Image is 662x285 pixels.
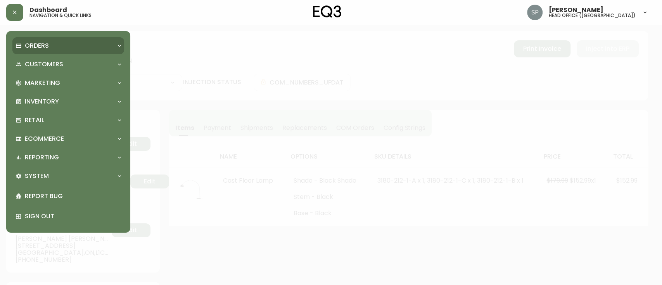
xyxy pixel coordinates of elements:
p: Report Bug [25,192,121,200]
p: Customers [25,60,63,69]
div: Retail [12,112,124,129]
img: 0cb179e7bf3690758a1aaa5f0aafa0b4 [527,5,543,20]
div: Marketing [12,74,124,92]
div: Report Bug [12,186,124,206]
span: [PERSON_NAME] [549,7,603,13]
p: Inventory [25,97,59,106]
div: Inventory [12,93,124,110]
p: Reporting [25,153,59,162]
div: Ecommerce [12,130,124,147]
div: Sign Out [12,206,124,226]
span: Dashboard [29,7,67,13]
img: logo [313,5,342,18]
div: Orders [12,37,124,54]
p: System [25,172,49,180]
div: System [12,168,124,185]
p: Orders [25,41,49,50]
div: Customers [12,56,124,73]
h5: head office ([GEOGRAPHIC_DATA]) [549,13,636,18]
p: Ecommerce [25,135,64,143]
p: Marketing [25,79,60,87]
p: Retail [25,116,44,124]
p: Sign Out [25,212,121,221]
h5: navigation & quick links [29,13,92,18]
div: Reporting [12,149,124,166]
